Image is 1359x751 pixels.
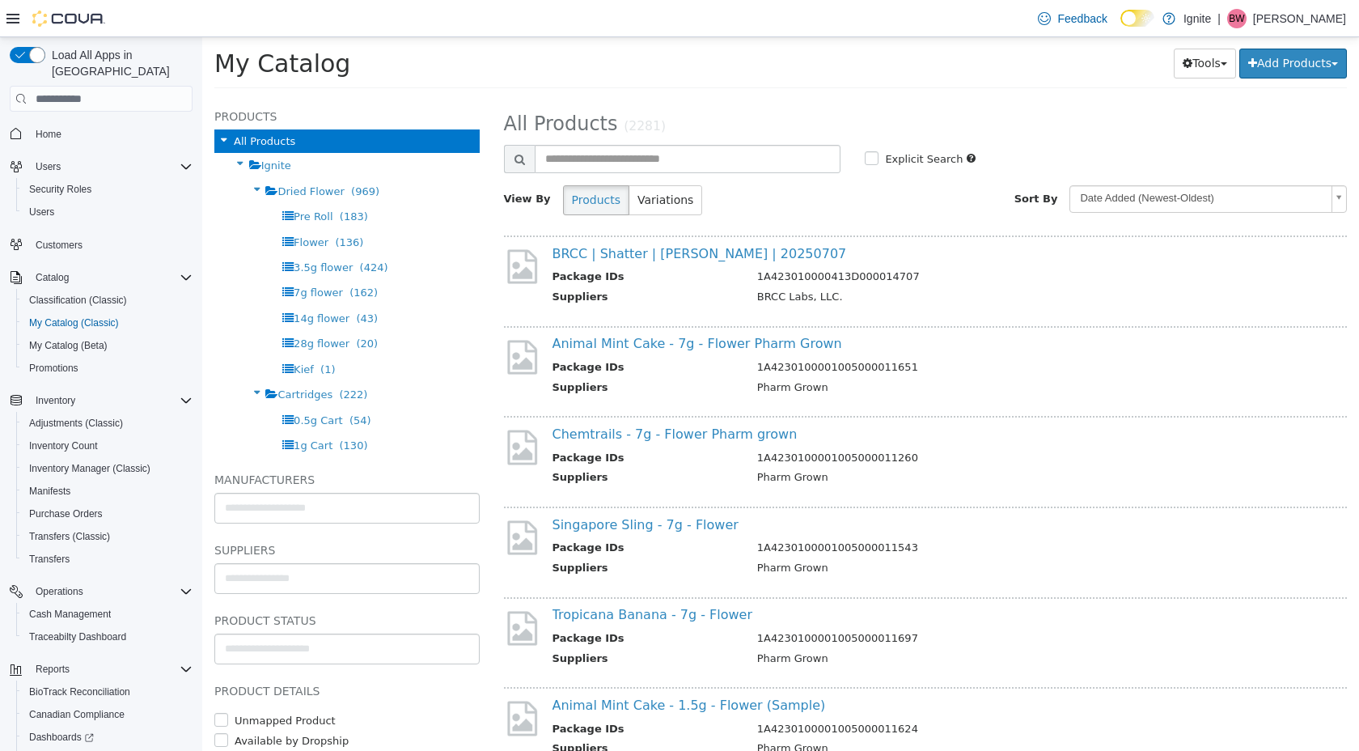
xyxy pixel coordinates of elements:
[91,377,141,389] span: 0.5g Cart
[302,481,338,520] img: missing-image.png
[23,459,193,478] span: Inventory Manager (Classic)
[16,435,199,457] button: Inventory Count
[29,391,193,410] span: Inventory
[23,504,193,524] span: Purchase Orders
[29,391,82,410] button: Inventory
[812,155,856,168] span: Sort By
[543,503,1121,523] td: 1A4230100001005000011543
[36,271,69,284] span: Catalog
[23,627,133,647] a: Traceabilty Dashboard
[133,199,161,211] span: (136)
[421,82,464,96] small: (2281)
[868,149,1123,174] span: Date Added (Newest-Oldest)
[302,210,338,249] img: missing-image.png
[12,70,277,89] h5: Products
[361,148,427,178] button: Products
[543,342,1121,363] td: Pharm Grown
[1057,11,1107,27] span: Feedback
[23,414,129,433] a: Adjustments (Classic)
[29,462,150,475] span: Inventory Manager (Classic)
[23,549,76,569] a: Transfers
[3,121,199,145] button: Home
[36,663,70,676] span: Reports
[350,299,640,314] a: Animal Mint Cake - 7g - Flower Pharm Grown
[91,199,126,211] span: Flower
[16,503,199,525] button: Purchase Orders
[350,503,543,523] th: Package IDs
[23,627,193,647] span: Traceabilty Dashboard
[29,608,111,621] span: Cash Management
[350,342,543,363] th: Suppliers
[23,682,137,702] a: BioTrack Reconciliation
[543,252,1121,272] td: BRCC Labs, LLC.
[23,202,61,222] a: Users
[302,661,338,701] img: missing-image.png
[350,684,543,704] th: Package IDs
[29,708,125,721] span: Canadian Compliance
[29,660,193,679] span: Reports
[36,585,83,598] span: Operations
[36,160,61,173] span: Users
[350,523,543,543] th: Suppliers
[972,11,1034,41] button: Tools
[28,676,133,692] label: Unmapped Product
[29,339,108,352] span: My Catalog (Beta)
[350,660,624,676] a: Animal Mint Cake - 1.5g - Flower (Sample)
[12,644,277,664] h5: Product Details
[29,123,193,143] span: Home
[29,316,119,329] span: My Catalog (Classic)
[16,603,199,626] button: Cash Management
[23,482,193,501] span: Manifests
[16,334,199,357] button: My Catalog (Beta)
[12,12,148,40] span: My Catalog
[23,180,98,199] a: Security Roles
[350,593,543,613] th: Package IDs
[3,266,199,289] button: Catalog
[16,626,199,648] button: Traceabilty Dashboard
[29,553,70,566] span: Transfers
[350,322,543,342] th: Package IDs
[29,362,78,375] span: Promotions
[350,231,543,252] th: Package IDs
[1037,11,1145,41] button: Add Products
[3,233,199,257] button: Customers
[16,312,199,334] button: My Catalog (Classic)
[36,239,83,252] span: Customers
[302,75,416,98] span: All Products
[23,705,131,724] a: Canadian Compliance
[28,696,146,712] label: Available by Dropship
[302,390,338,430] img: missing-image.png
[75,148,142,160] span: Dried Flower
[23,291,133,310] a: Classification (Classic)
[1229,9,1244,28] span: BW
[29,485,70,498] span: Manifests
[350,432,543,452] th: Suppliers
[138,173,166,185] span: (183)
[91,326,112,338] span: Kief
[29,660,76,679] button: Reports
[543,322,1121,342] td: 1A4230100001005000011651
[29,507,103,520] span: Purchase Orders
[23,313,193,333] span: My Catalog (Classic)
[12,433,277,452] h5: Manufacturers
[16,457,199,480] button: Inventory Manager (Classic)
[16,412,199,435] button: Adjustments (Classic)
[302,571,338,611] img: missing-image.png
[158,224,186,236] span: (424)
[29,439,98,452] span: Inventory Count
[3,155,199,178] button: Users
[23,336,193,355] span: My Catalog (Beta)
[23,202,193,222] span: Users
[137,351,165,363] span: (222)
[543,593,1121,613] td: 1A4230100001005000011697
[426,148,500,178] button: Variations
[23,728,193,747] span: Dashboards
[543,413,1121,433] td: 1A4230100001005000011260
[3,389,199,412] button: Inventory
[1217,9,1221,28] p: |
[543,523,1121,543] td: Pharm Grown
[91,300,147,312] span: 28g flower
[1183,9,1211,28] p: Ignite
[23,728,100,747] a: Dashboards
